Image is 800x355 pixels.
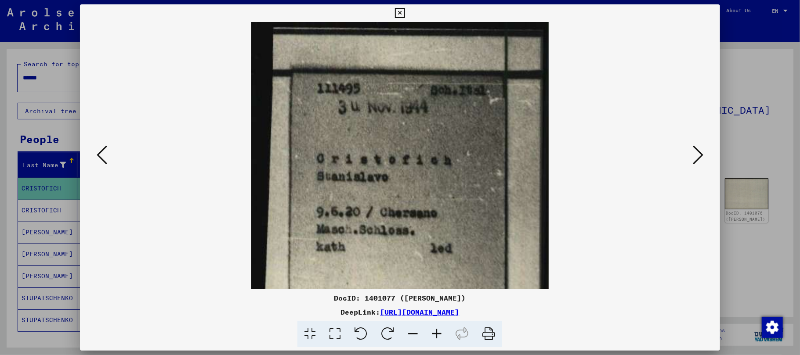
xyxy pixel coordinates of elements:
div: Change consent [761,316,782,337]
div: DeepLink: [80,307,720,317]
img: Change consent [762,317,783,338]
a: [URL][DOMAIN_NAME] [380,308,459,316]
div: DocID: 1401077 ([PERSON_NAME]) [80,293,720,303]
